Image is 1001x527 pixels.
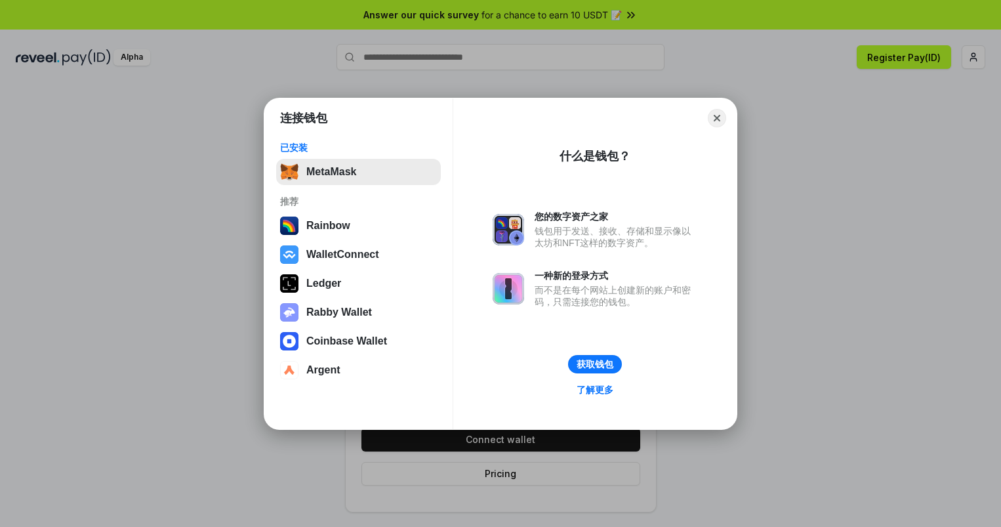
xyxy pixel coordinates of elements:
img: svg+xml,%3Csvg%20xmlns%3D%22http%3A%2F%2Fwww.w3.org%2F2000%2Fsvg%22%20fill%3D%22none%22%20viewBox... [280,303,298,322]
div: WalletConnect [306,249,379,261]
div: Argent [306,364,340,376]
div: 了解更多 [577,384,613,396]
div: 获取钱包 [577,358,613,370]
div: 一种新的登录方式 [535,270,697,282]
div: Rainbow [306,220,350,232]
h1: 连接钱包 [280,110,327,126]
img: svg+xml,%3Csvg%20xmlns%3D%22http%3A%2F%2Fwww.w3.org%2F2000%2Fsvg%22%20fill%3D%22none%22%20viewBox... [493,273,524,305]
button: Rabby Wallet [276,299,441,326]
button: Argent [276,357,441,383]
div: 推荐 [280,196,437,207]
img: svg+xml,%3Csvg%20width%3D%22120%22%20height%3D%22120%22%20viewBox%3D%220%200%20120%20120%22%20fil... [280,217,298,235]
img: svg+xml,%3Csvg%20fill%3D%22none%22%20height%3D%2233%22%20viewBox%3D%220%200%2035%2033%22%20width%... [280,163,298,181]
img: svg+xml,%3Csvg%20width%3D%2228%22%20height%3D%2228%22%20viewBox%3D%220%200%2028%2028%22%20fill%3D... [280,332,298,350]
img: svg+xml,%3Csvg%20width%3D%2228%22%20height%3D%2228%22%20viewBox%3D%220%200%2028%2028%22%20fill%3D... [280,245,298,264]
img: svg+xml,%3Csvg%20xmlns%3D%22http%3A%2F%2Fwww.w3.org%2F2000%2Fsvg%22%20width%3D%2228%22%20height%3... [280,274,298,293]
div: Coinbase Wallet [306,335,387,347]
button: Ledger [276,270,441,297]
button: Close [708,109,726,127]
a: 了解更多 [569,381,621,398]
button: WalletConnect [276,242,441,268]
div: Ledger [306,278,341,289]
button: Coinbase Wallet [276,328,441,354]
button: 获取钱包 [568,355,622,373]
div: 您的数字资产之家 [535,211,697,222]
div: 而不是在每个网站上创建新的账户和密码，只需连接您的钱包。 [535,284,697,308]
div: 钱包用于发送、接收、存储和显示像以太坊和NFT这样的数字资产。 [535,225,697,249]
div: 什么是钱包？ [560,148,630,164]
img: svg+xml,%3Csvg%20xmlns%3D%22http%3A%2F%2Fwww.w3.org%2F2000%2Fsvg%22%20fill%3D%22none%22%20viewBox... [493,214,524,245]
button: Rainbow [276,213,441,239]
div: Rabby Wallet [306,306,372,318]
div: MetaMask [306,166,356,178]
div: 已安装 [280,142,437,154]
button: MetaMask [276,159,441,185]
img: svg+xml,%3Csvg%20width%3D%2228%22%20height%3D%2228%22%20viewBox%3D%220%200%2028%2028%22%20fill%3D... [280,361,298,379]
